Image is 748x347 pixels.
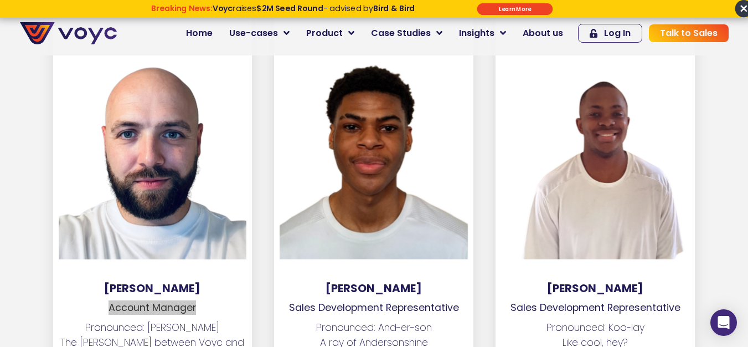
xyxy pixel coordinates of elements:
div: Submit [477,3,553,15]
strong: Bird & Bird [373,3,414,14]
span: Talk to Sales [660,29,718,38]
a: Talk to Sales [649,24,729,42]
strong: $2M Seed Round [256,3,323,14]
img: voyc-full-logo [20,22,117,44]
h3: [PERSON_NAME] [496,282,695,295]
div: Breaking News: Voyc raises $2M Seed Round - advised by Bird & Bird [111,3,455,22]
strong: Voyc [212,3,232,14]
a: Use-cases [221,22,298,44]
span: Case Studies [371,27,431,40]
span: Product [306,27,343,40]
span: Use-cases [229,27,278,40]
strong: Breaking News: [151,3,212,14]
span: Log In [604,29,631,38]
a: Product [298,22,363,44]
p: Account Manager [53,300,252,315]
a: Log In [578,24,642,43]
span: Insights [459,27,494,40]
a: Case Studies [363,22,451,44]
a: About us [514,22,571,44]
p: Sales Development Representative [274,300,473,315]
p: Sales Development Representative [496,300,695,315]
p: Pronounced: And-er-son [274,320,473,335]
p: Pronounced: Koo-lay [496,320,695,335]
span: About us [523,27,563,40]
span: Home [186,27,213,40]
span: raises - advised by [212,3,415,14]
a: Home [178,22,221,44]
a: Insights [451,22,514,44]
h3: [PERSON_NAME] [53,282,252,295]
h3: [PERSON_NAME] [274,282,473,295]
div: Open Intercom Messenger [710,309,737,336]
p: Pronounced: [PERSON_NAME] [53,320,252,335]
